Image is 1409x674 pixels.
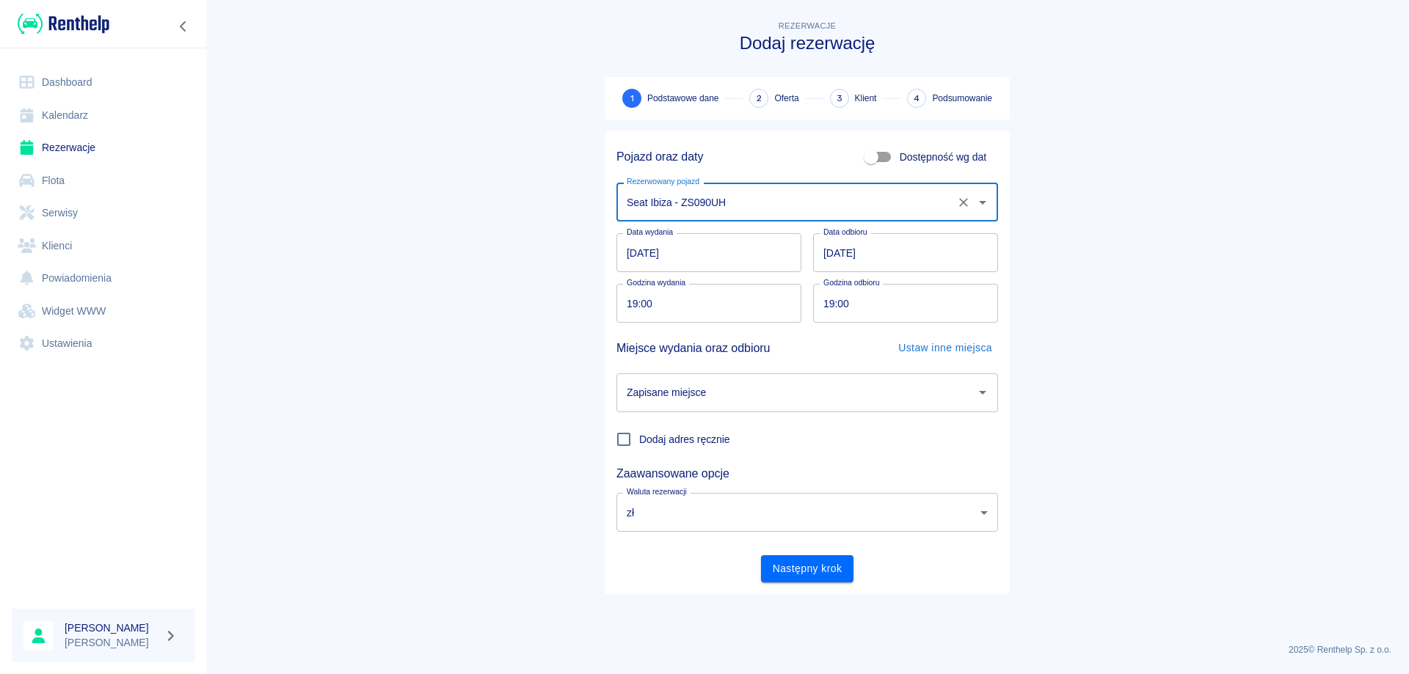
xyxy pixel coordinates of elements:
button: Otwórz [972,192,993,213]
button: Otwórz [972,382,993,403]
button: Wyczyść [953,192,974,213]
button: Zwiń nawigację [172,17,194,36]
a: Serwisy [12,197,194,230]
a: Rezerwacje [12,131,194,164]
span: 4 [914,91,920,106]
div: zł [616,493,998,532]
a: Klienci [12,230,194,263]
span: 2 [757,91,762,106]
span: Podsumowanie [932,92,992,105]
span: Oferta [774,92,798,105]
input: DD.MM.YYYY [813,233,998,272]
button: Następny krok [761,555,854,582]
h3: Dodaj rezerwację [605,33,1010,54]
span: Dodaj adres ręcznie [639,432,730,447]
a: Kalendarz [12,99,194,132]
a: Powiadomienia [12,262,194,295]
span: Dostępność wg dat [900,150,986,165]
button: Ustaw inne miejsca [892,334,998,362]
a: Ustawienia [12,327,194,360]
a: Flota [12,164,194,197]
span: 3 [837,91,842,106]
input: DD.MM.YYYY [616,233,801,272]
label: Rezerwowany pojazd [627,176,699,187]
p: [PERSON_NAME] [65,635,159,651]
span: Klient [855,92,877,105]
input: hh:mm [616,284,791,323]
input: hh:mm [813,284,988,323]
span: 1 [630,91,634,106]
a: Widget WWW [12,295,194,328]
label: Godzina odbioru [823,277,880,288]
h5: Zaawansowane opcje [616,466,998,481]
h5: Pojazd oraz daty [616,150,703,164]
span: Rezerwacje [779,21,836,30]
img: Renthelp logo [18,12,109,36]
span: Podstawowe dane [647,92,718,105]
label: Data wydania [627,227,673,238]
label: Data odbioru [823,227,867,238]
label: Godzina wydania [627,277,685,288]
a: Dashboard [12,66,194,99]
h6: [PERSON_NAME] [65,620,159,635]
a: Renthelp logo [12,12,109,36]
label: Waluta rezerwacji [627,486,687,497]
h5: Miejsce wydania oraz odbioru [616,335,770,362]
p: 2025 © Renthelp Sp. z o.o. [223,643,1391,656]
